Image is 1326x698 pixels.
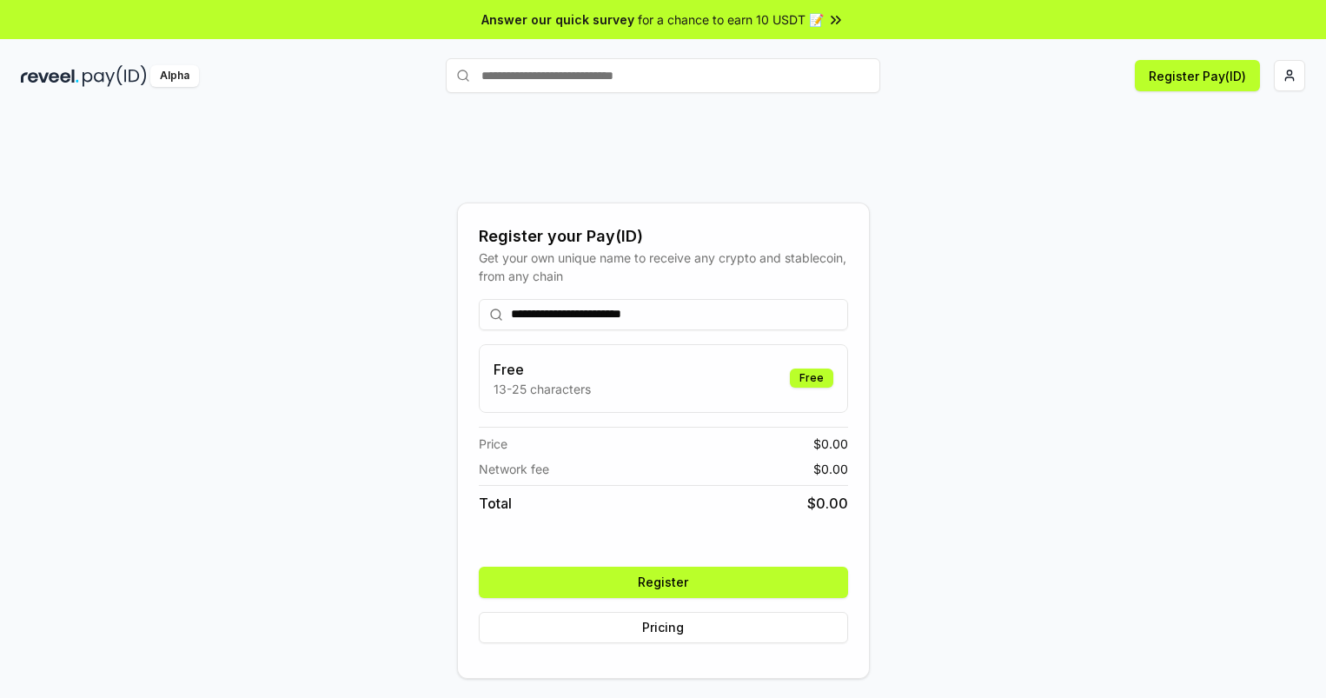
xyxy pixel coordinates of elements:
[481,10,634,29] span: Answer our quick survey
[479,567,848,598] button: Register
[807,493,848,514] span: $ 0.00
[494,380,591,398] p: 13-25 characters
[479,612,848,643] button: Pricing
[813,460,848,478] span: $ 0.00
[83,65,147,87] img: pay_id
[494,359,591,380] h3: Free
[21,65,79,87] img: reveel_dark
[790,369,833,388] div: Free
[479,224,848,249] div: Register your Pay(ID)
[479,435,507,453] span: Price
[638,10,824,29] span: for a chance to earn 10 USDT 📝
[479,460,549,478] span: Network fee
[479,493,512,514] span: Total
[150,65,199,87] div: Alpha
[813,435,848,453] span: $ 0.00
[479,249,848,285] div: Get your own unique name to receive any crypto and stablecoin, from any chain
[1135,60,1260,91] button: Register Pay(ID)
